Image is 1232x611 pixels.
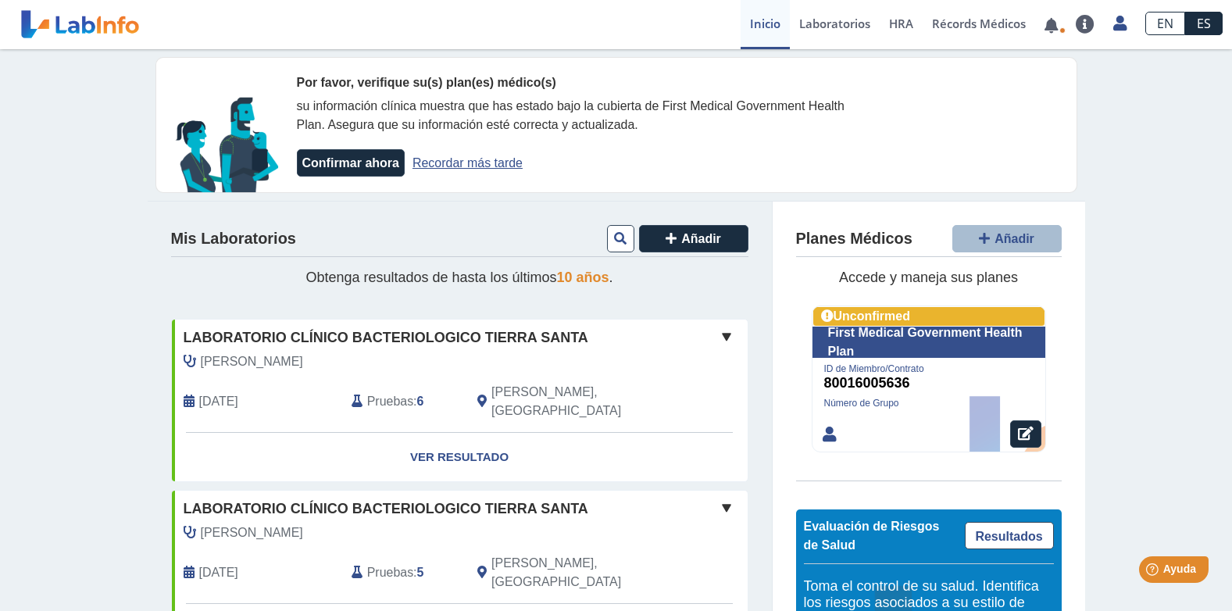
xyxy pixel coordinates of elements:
[952,225,1062,252] button: Añadir
[796,230,912,248] h4: Planes Médicos
[367,563,413,582] span: Pruebas
[412,156,523,170] a: Recordar más tarde
[639,225,748,252] button: Añadir
[305,270,612,285] span: Obtenga resultados de hasta los últimos .
[171,230,296,248] h4: Mis Laboratorios
[199,563,238,582] span: 2024-11-22
[297,73,852,92] div: Por favor, verifique su(s) plan(es) médico(s)
[201,523,303,542] span: Borrero De Carrero, Karla
[184,498,588,520] span: Laboratorio Clínico Bacteriologico Tierra Santa
[557,270,609,285] span: 10 años
[340,383,466,420] div: :
[995,232,1034,245] span: Añadir
[417,395,424,408] b: 6
[681,232,721,245] span: Añadir
[417,566,424,579] b: 5
[340,554,466,591] div: :
[1185,12,1223,35] a: ES
[199,392,238,411] span: 2025-09-19
[367,392,413,411] span: Pruebas
[297,149,405,177] button: Confirmar ahora
[1145,12,1185,35] a: EN
[839,270,1018,285] span: Accede y maneja sus planes
[184,327,588,348] span: Laboratorio Clínico Bacteriologico Tierra Santa
[965,522,1054,549] a: Resultados
[201,352,303,371] span: Borrero De Carrero, Karla
[491,554,664,591] span: Villalba, PR
[1093,550,1215,594] iframe: Help widget launcher
[889,16,913,31] span: HRA
[297,99,845,131] span: su información clínica muestra que has estado bajo la cubierta de First Medical Government Health...
[172,433,748,482] a: Ver Resultado
[491,383,664,420] span: Villalba, PR
[804,520,940,552] span: Evaluación de Riesgos de Salud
